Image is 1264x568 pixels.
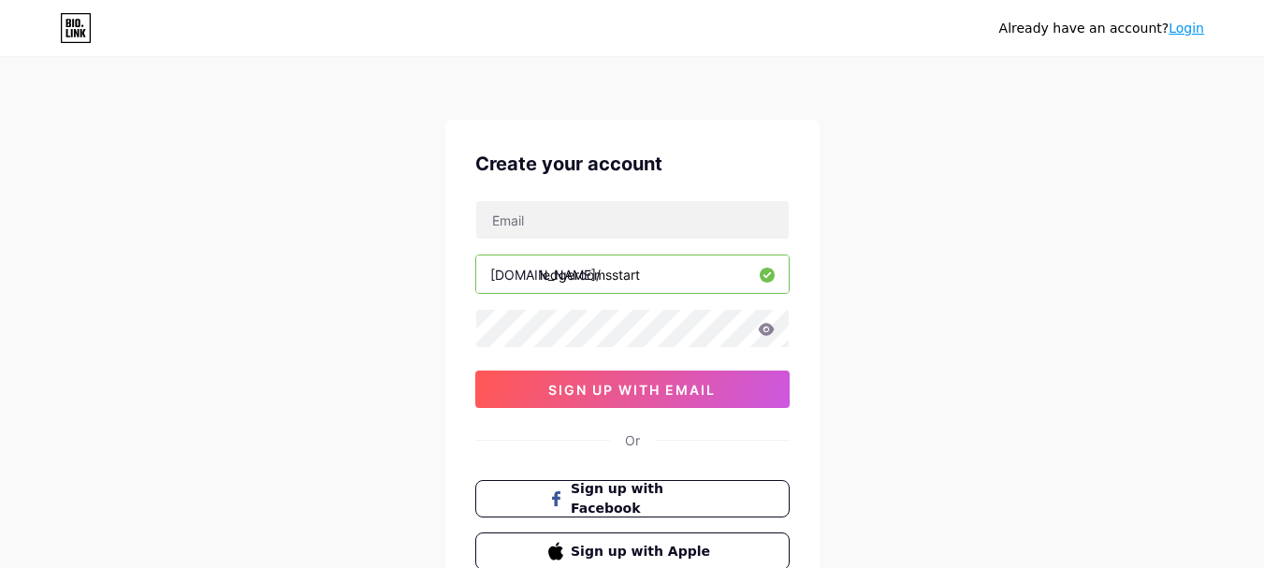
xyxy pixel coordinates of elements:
[476,255,789,293] input: username
[571,542,716,561] span: Sign up with Apple
[625,430,640,450] div: Or
[548,382,716,398] span: sign up with email
[490,265,601,284] div: [DOMAIN_NAME]/
[1169,21,1204,36] a: Login
[571,479,716,518] span: Sign up with Facebook
[475,150,790,178] div: Create your account
[475,371,790,408] button: sign up with email
[999,19,1204,38] div: Already have an account?
[476,201,789,239] input: Email
[475,480,790,517] button: Sign up with Facebook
